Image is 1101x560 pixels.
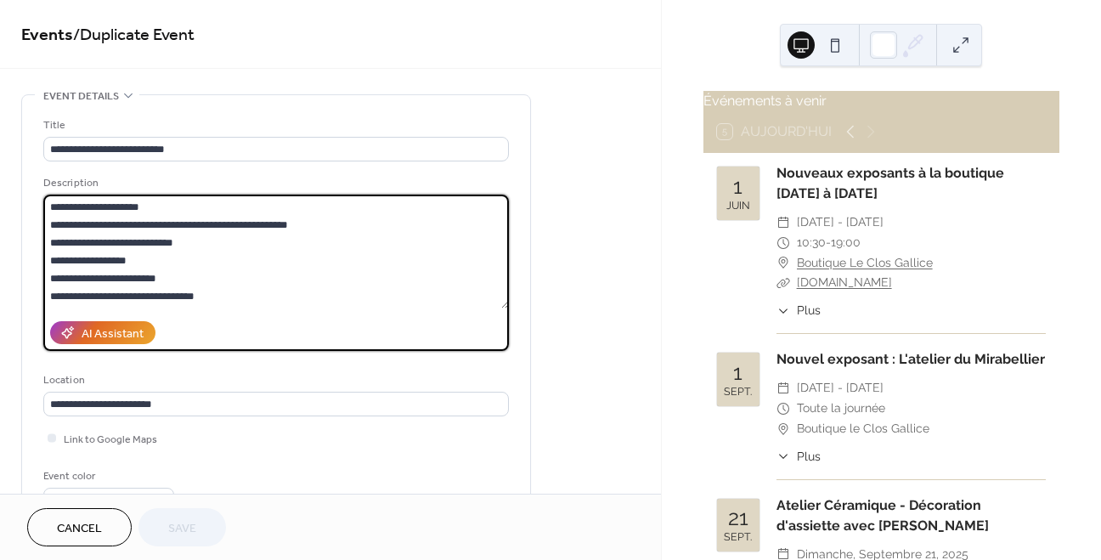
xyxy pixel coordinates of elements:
[50,321,155,344] button: AI Assistant
[64,431,157,449] span: Link to Google Maps
[797,448,821,466] span: Plus
[776,302,790,320] div: ​
[27,508,132,546] button: Cancel
[43,371,505,389] div: Location
[797,378,884,399] span: [DATE] - [DATE]
[776,212,790,233] div: ​
[43,88,119,105] span: Event details
[82,325,144,343] div: AI Assistant
[797,302,821,320] span: Plus
[776,448,790,466] div: ​
[728,507,748,529] div: 21
[826,233,831,253] span: -
[703,91,1059,111] div: Événements à venir
[797,399,885,419] span: Toute la journée
[57,520,102,538] span: Cancel
[726,201,750,212] div: juin
[776,273,790,293] div: ​
[776,419,790,439] div: ​
[776,253,790,274] div: ​
[797,275,892,289] a: [DOMAIN_NAME]
[776,349,1046,370] div: Nouvel exposant : L'atelier du Mirabellier
[776,448,821,466] button: ​Plus
[797,253,933,274] a: Boutique Le Clos Gallice
[776,233,790,253] div: ​
[776,497,989,534] a: Atelier Céramique - Décoration d'assiette avec [PERSON_NAME]
[724,387,752,398] div: sept.
[776,165,1004,201] a: Nouveaux exposants à la boutique [DATE] à [DATE]
[797,212,884,233] span: [DATE] - [DATE]
[73,19,195,52] span: / Duplicate Event
[831,233,861,253] span: 19:00
[43,116,505,134] div: Title
[776,399,790,419] div: ​
[21,19,73,52] a: Events
[43,174,505,192] div: Description
[776,378,790,399] div: ​
[733,362,742,383] div: 1
[724,532,752,543] div: sept.
[43,467,171,485] div: Event color
[733,176,742,197] div: 1
[776,302,821,320] button: ​Plus
[797,233,826,253] span: 10:30
[797,419,929,439] span: Boutique le Clos Gallice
